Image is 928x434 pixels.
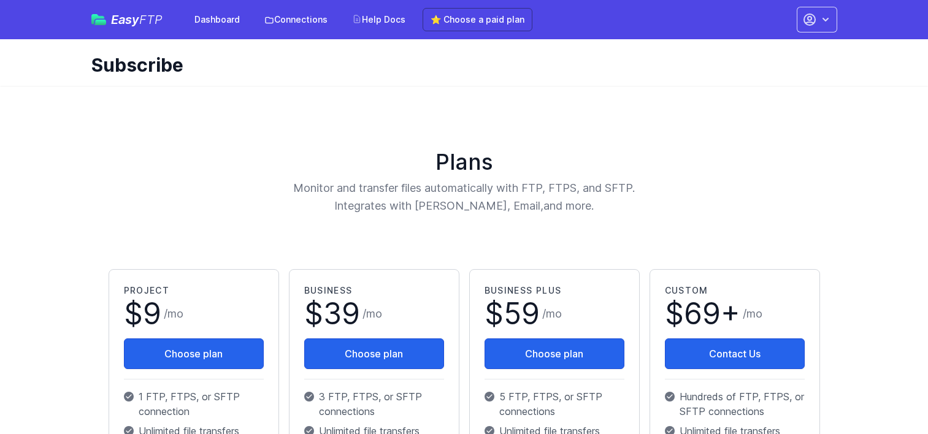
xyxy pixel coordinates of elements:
[304,338,444,369] button: Choose plan
[362,305,382,322] span: /
[684,295,740,332] span: 69+
[111,13,163,26] span: Easy
[323,295,360,332] span: 39
[485,338,624,369] button: Choose plan
[485,284,624,297] h2: Business Plus
[124,284,264,297] h2: Project
[485,299,540,329] span: $
[167,307,183,320] span: mo
[124,299,161,329] span: $
[139,12,163,27] span: FTP
[665,389,805,419] p: Hundreds of FTP, FTPS, or SFTP connections
[743,305,762,322] span: /
[665,299,740,329] span: $
[91,14,106,25] img: easyftp_logo.png
[665,284,805,297] h2: Custom
[164,305,183,322] span: /
[187,9,247,31] a: Dashboard
[304,389,444,419] p: 3 FTP, FTPS, or SFTP connections
[124,338,264,369] button: Choose plan
[345,9,413,31] a: Help Docs
[224,179,705,215] p: Monitor and transfer files automatically with FTP, FTPS, and SFTP. Integrates with [PERSON_NAME],...
[91,54,827,76] h1: Subscribe
[665,338,805,369] a: Contact Us
[546,307,562,320] span: mo
[124,389,264,419] p: 1 FTP, FTPS, or SFTP connection
[304,299,360,329] span: $
[504,295,540,332] span: 59
[257,9,335,31] a: Connections
[304,284,444,297] h2: Business
[746,307,762,320] span: mo
[366,307,382,320] span: mo
[91,13,163,26] a: EasyFTP
[485,389,624,419] p: 5 FTP, FTPS, or SFTP connections
[542,305,562,322] span: /
[104,150,825,174] h1: Plans
[867,373,913,419] iframe: Drift Widget Chat Controller
[143,295,161,332] span: 9
[423,8,532,31] a: ⭐ Choose a paid plan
